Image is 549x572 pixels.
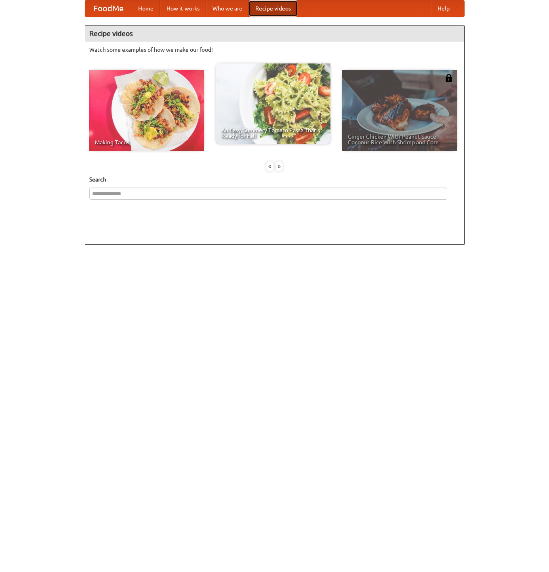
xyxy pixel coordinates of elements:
a: Home [132,0,160,17]
span: Making Tacos [95,139,198,145]
a: Making Tacos [89,70,204,151]
a: Who we are [206,0,249,17]
h4: Recipe videos [85,25,464,42]
span: An Easy, Summery Tomato Pasta That's Ready for Fall [221,127,325,139]
div: « [266,161,273,171]
p: Watch some examples of how we make our food! [89,46,460,54]
h5: Search [89,175,460,184]
img: 483408.png [445,74,453,82]
div: » [276,161,283,171]
a: An Easy, Summery Tomato Pasta That's Ready for Fall [216,63,330,144]
a: Help [431,0,456,17]
a: How it works [160,0,206,17]
a: FoodMe [85,0,132,17]
a: Recipe videos [249,0,297,17]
